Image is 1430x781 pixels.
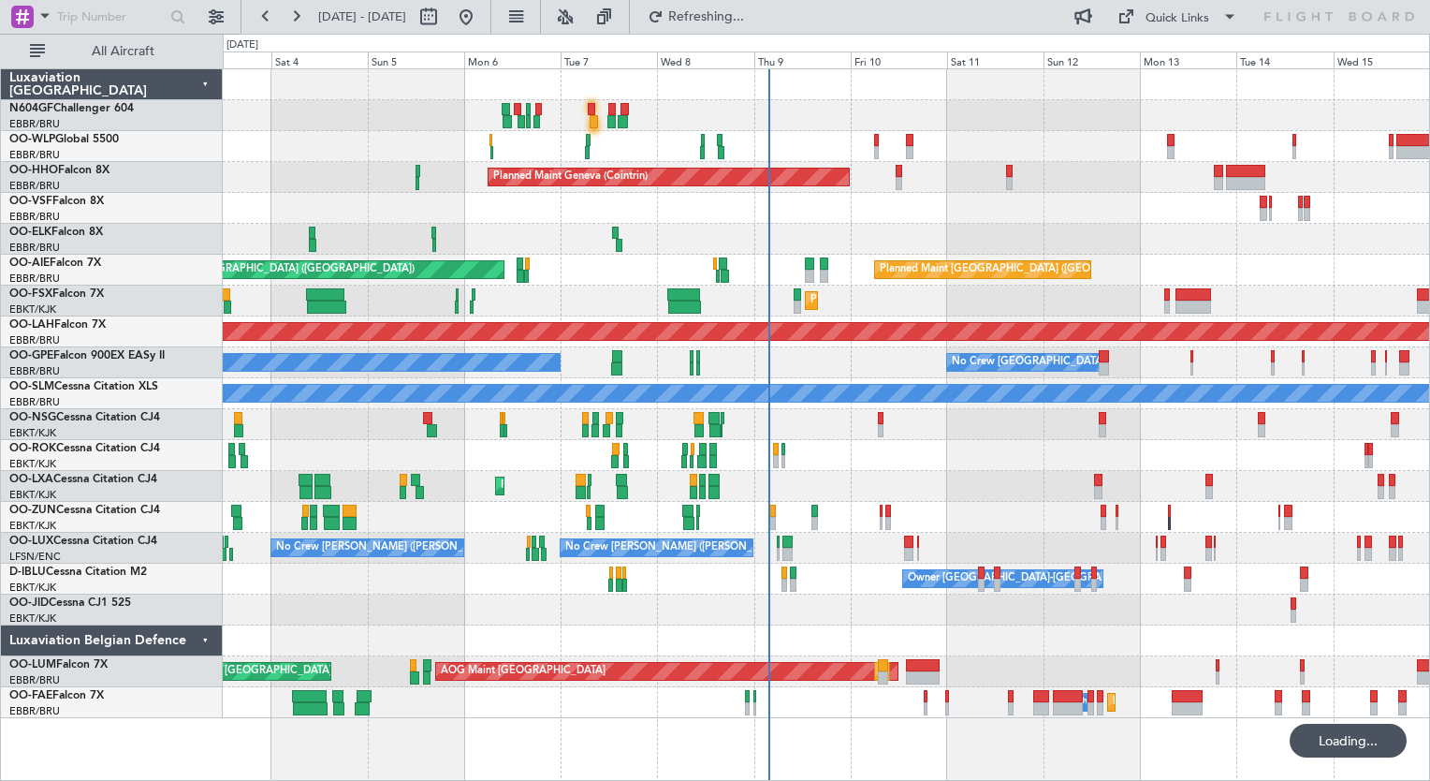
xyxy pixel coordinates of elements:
[9,457,56,471] a: EBKT/KJK
[21,37,203,66] button: All Aircraft
[9,443,160,454] a: OO-ROKCessna Citation CJ4
[9,196,52,207] span: OO-VSF
[9,165,109,176] a: OO-HHOFalcon 8X
[9,134,55,145] span: OO-WLP
[9,364,60,378] a: EBBR/BRU
[880,256,1175,284] div: Planned Maint [GEOGRAPHIC_DATA] ([GEOGRAPHIC_DATA])
[565,534,790,562] div: No Crew [PERSON_NAME] ([PERSON_NAME])
[1145,9,1209,28] div: Quick Links
[9,134,119,145] a: OO-WLPGlobal 5500
[810,287,1029,315] div: Planned Maint Kortrijk-[GEOGRAPHIC_DATA]
[561,52,657,68] div: Tue 7
[318,8,406,25] span: [DATE] - [DATE]
[276,534,501,562] div: No Crew [PERSON_NAME] ([PERSON_NAME])
[9,474,157,485] a: OO-LXACessna Citation CJ4
[153,657,492,685] div: Planned Maint [GEOGRAPHIC_DATA] ([GEOGRAPHIC_DATA] National)
[9,536,53,547] span: OO-LUX
[9,350,53,361] span: OO-GPE
[639,2,751,32] button: Refreshing...
[1290,724,1407,758] div: Loading...
[1043,52,1140,68] div: Sun 12
[657,52,753,68] div: Wed 8
[9,288,104,300] a: OO-FSXFalcon 7X
[9,210,60,224] a: EBBR/BRU
[368,52,464,68] div: Sun 5
[175,52,271,68] div: Fri 3
[9,258,101,269] a: OO-AIEFalcon 7X
[9,227,51,238] span: OO-ELK
[9,536,157,547] a: OO-LUXCessna Citation CJ4
[952,348,1265,376] div: No Crew [GEOGRAPHIC_DATA] ([GEOGRAPHIC_DATA] National)
[49,45,197,58] span: All Aircraft
[9,426,56,440] a: EBKT/KJK
[9,258,50,269] span: OO-AIE
[9,597,131,609] a: OO-JIDCessna CJ1 525
[9,103,53,114] span: N604GF
[9,103,134,114] a: N604GFChallenger 604
[9,519,56,533] a: EBKT/KJK
[9,505,160,516] a: OO-ZUNCessna Citation CJ4
[9,505,56,516] span: OO-ZUN
[441,657,606,685] div: AOG Maint [GEOGRAPHIC_DATA]
[754,52,851,68] div: Thu 9
[1140,52,1236,68] div: Mon 13
[9,196,104,207] a: OO-VSFFalcon 8X
[1236,52,1333,68] div: Tue 14
[9,412,160,423] a: OO-NSGCessna Citation CJ4
[851,52,947,68] div: Fri 10
[9,581,56,595] a: EBKT/KJK
[9,241,60,255] a: EBBR/BRU
[9,550,61,564] a: LFSN/ENC
[9,272,60,286] a: EBBR/BRU
[908,565,1160,593] div: Owner [GEOGRAPHIC_DATA]-[GEOGRAPHIC_DATA]
[9,148,60,162] a: EBBR/BRU
[9,302,56,317] a: EBKT/KJK
[464,52,561,68] div: Mon 6
[9,395,60,409] a: EBBR/BRU
[9,659,56,670] span: OO-LUM
[1108,2,1247,32] button: Quick Links
[1113,688,1277,716] div: Planned Maint Melsbroek Air Base
[667,10,746,23] span: Refreshing...
[57,3,165,31] input: Trip Number
[9,333,60,347] a: EBBR/BRU
[947,52,1043,68] div: Sat 11
[9,597,49,609] span: OO-JID
[9,704,60,718] a: EBBR/BRU
[271,52,368,68] div: Sat 4
[9,488,56,502] a: EBKT/KJK
[9,567,147,578] a: D-IBLUCessna Citation M2
[9,690,104,701] a: OO-FAEFalcon 7X
[9,350,165,361] a: OO-GPEFalcon 900EX EASy II
[9,659,108,670] a: OO-LUMFalcon 7X
[9,474,53,485] span: OO-LXA
[9,319,54,331] span: OO-LAH
[493,163,648,191] div: Planned Maint Geneva (Cointrin)
[9,165,58,176] span: OO-HHO
[1334,52,1430,68] div: Wed 15
[9,690,52,701] span: OO-FAE
[226,37,258,53] div: [DATE]
[9,288,52,300] span: OO-FSX
[9,381,54,392] span: OO-SLM
[9,673,60,687] a: EBBR/BRU
[9,381,158,392] a: OO-SLMCessna Citation XLS
[9,179,60,193] a: EBBR/BRU
[9,319,106,331] a: OO-LAHFalcon 7X
[9,443,56,454] span: OO-ROK
[9,567,46,578] span: D-IBLU
[9,117,60,131] a: EBBR/BRU
[9,612,56,626] a: EBKT/KJK
[9,227,103,238] a: OO-ELKFalcon 8X
[107,256,415,284] div: Unplanned Maint [GEOGRAPHIC_DATA] ([GEOGRAPHIC_DATA])
[9,412,56,423] span: OO-NSG
[501,472,719,500] div: Planned Maint Kortrijk-[GEOGRAPHIC_DATA]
